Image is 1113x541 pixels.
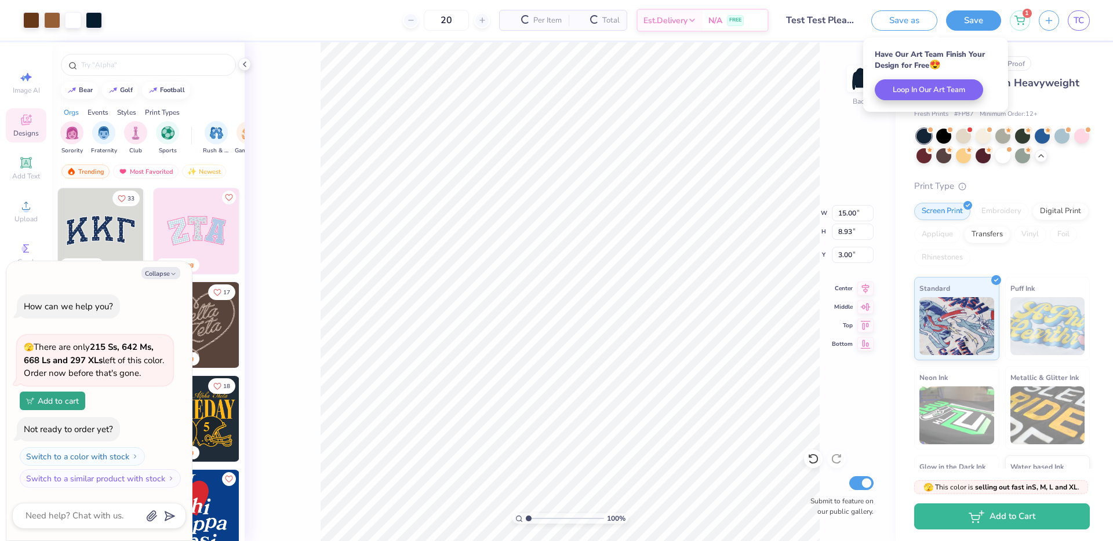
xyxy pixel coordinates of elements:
img: Add to cart [26,397,34,404]
img: most_fav.gif [118,167,128,176]
span: Metallic & Glitter Ink [1010,371,1079,383]
img: trend_line.gif [148,87,158,94]
span: 18 [223,383,230,389]
span: Upload [14,214,38,224]
span: Top [832,321,853,330]
span: Water based Ink [1010,460,1064,473]
div: golf [120,87,133,93]
a: TC [1068,10,1090,31]
button: Like [112,191,140,206]
div: Orgs [64,107,79,118]
input: – – [424,10,469,31]
button: Add to Cart [914,503,1090,529]
img: ead2b24a-117b-4488-9b34-c08fd5176a7b [239,282,325,368]
img: Switch to a similar product with stock [168,475,174,482]
strong: 215 Ss, 642 Ms, 668 Ls and 297 XLs [24,341,154,366]
label: Submit to feature on our public gallery. [804,496,874,517]
img: Metallic & Glitter Ink [1010,386,1085,444]
div: filter for Club [124,121,147,155]
img: Switch to a color with stock [132,453,139,460]
input: Untitled Design [777,9,863,32]
div: Applique [914,226,961,243]
span: Middle [832,303,853,311]
img: 3b9aba4f-e317-4aa7-a679-c95a879539bd [58,188,144,274]
div: Styles [117,107,136,118]
button: filter button [203,121,230,155]
button: Switch to a color with stock [20,447,145,466]
button: Loop In Our Art Team [875,79,983,100]
span: 17 [223,290,230,295]
span: Club [129,147,142,155]
img: Club Image [129,126,142,140]
span: There are only left of this color. Order now before that's gone. [24,341,164,379]
img: Sports Image [161,126,174,140]
button: Like [222,191,236,204]
img: Fraternity Image [97,126,110,140]
span: Greek [17,257,35,266]
button: bear [61,82,98,99]
span: Puff Ink [1010,282,1035,294]
div: Print Type [914,180,1090,193]
img: trending.gif [67,167,76,176]
span: Total [602,14,620,27]
span: This color is . [923,482,1079,492]
img: Newest.gif [187,167,197,176]
img: Game Day Image [242,126,255,140]
input: Try "Alpha" [80,59,228,71]
img: Back [849,67,872,90]
div: Embroidery [974,203,1029,220]
span: Image AI [13,86,40,95]
img: b8819b5f-dd70-42f8-b218-32dd770f7b03 [154,376,239,462]
img: trend_line.gif [108,87,118,94]
span: 🫣 [923,482,933,493]
div: How can we help you? [24,301,113,312]
img: Rush & Bid Image [210,126,223,140]
div: Trending [61,165,110,178]
button: filter button [60,121,83,155]
span: FREE [729,16,741,24]
button: Like [208,284,235,300]
div: Not ready to order yet? [24,423,113,435]
img: Neon Ink [919,386,994,444]
img: edfb13fc-0e43-44eb-bea2-bf7fc0dd67f9 [143,188,229,274]
button: Add to cart [20,392,85,410]
button: Like [222,472,236,486]
div: filter for Game Day [235,121,261,155]
button: filter button [124,121,147,155]
img: 2b704b5a-84f6-4980-8295-53d958423ff9 [239,376,325,462]
span: Center [832,284,853,293]
div: filter for Fraternity [91,121,117,155]
div: Vinyl [1014,226,1046,243]
span: 😍 [929,59,941,71]
div: Events [88,107,108,118]
div: Screen Print [914,203,970,220]
span: Per Item [533,14,562,27]
span: 🫣 [24,342,34,353]
button: football [142,82,190,99]
div: Most Favorited [113,165,179,178]
button: Collapse [141,267,180,279]
button: Save [946,10,1001,31]
span: N/A [708,14,722,27]
span: Neon Ink [919,371,948,383]
span: Fraternity [91,147,117,155]
img: Sorority Image [66,126,79,140]
div: football [160,87,185,93]
strong: selling out fast in S, M, L and XL [975,482,1078,492]
div: Foil [1050,226,1077,243]
button: Like [208,378,235,394]
span: Rush & Bid [203,147,230,155]
button: filter button [91,121,117,155]
img: Standard [919,297,994,355]
span: Bottom [832,340,853,348]
span: Sports [159,147,177,155]
img: 12710c6a-dcc0-49ce-8688-7fe8d5f96fe2 [154,282,239,368]
div: Have Our Art Team Finish Your Design for Free [875,49,996,71]
img: 9980f5e8-e6a1-4b4a-8839-2b0e9349023c [154,188,239,274]
span: 33 [128,196,134,202]
div: bear [79,87,93,93]
img: 5ee11766-d822-42f5-ad4e-763472bf8dcf [239,188,325,274]
div: Rhinestones [914,249,970,266]
span: Glow in the Dark Ink [919,460,985,473]
span: Game Day [235,147,261,155]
